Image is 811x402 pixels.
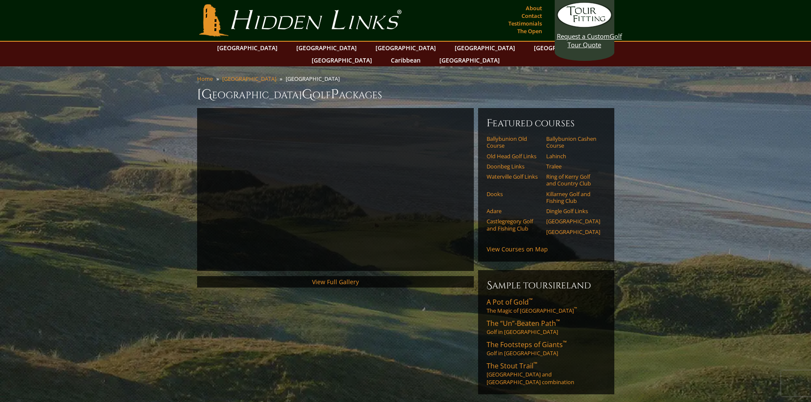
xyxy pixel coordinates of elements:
[546,163,600,170] a: Tralee
[487,218,541,232] a: Castlegregory Golf and Fishing Club
[487,319,560,328] span: The “Un”-Beaten Path
[546,173,600,187] a: Ring of Kerry Golf and Country Club
[563,339,567,346] sup: ™
[197,86,614,103] h1: [GEOGRAPHIC_DATA] olf ackages
[546,191,600,205] a: Killarney Golf and Fishing Club
[557,2,612,49] a: Request a CustomGolf Tour Quote
[307,54,376,66] a: [GEOGRAPHIC_DATA]
[487,135,541,149] a: Ballybunion Old Course
[487,117,606,130] h6: Featured Courses
[556,318,560,325] sup: ™
[546,208,600,214] a: Dingle Golf Links
[487,279,606,292] h6: Sample ToursIreland
[487,297,606,314] a: A Pot of Gold™The Magic of [GEOGRAPHIC_DATA]™
[487,191,541,197] a: Dooks
[292,42,361,54] a: [GEOGRAPHIC_DATA]
[506,17,544,29] a: Testimonials
[546,153,600,160] a: Lahinch
[557,32,610,40] span: Request a Custom
[286,75,343,83] li: [GEOGRAPHIC_DATA]
[546,228,600,235] a: [GEOGRAPHIC_DATA]
[529,297,533,304] sup: ™
[450,42,519,54] a: [GEOGRAPHIC_DATA]
[530,42,599,54] a: [GEOGRAPHIC_DATA]
[533,360,537,368] sup: ™
[331,86,339,103] span: P
[387,54,425,66] a: Caribbean
[487,153,541,160] a: Old Head Golf Links
[435,54,504,66] a: [GEOGRAPHIC_DATA]
[487,340,606,357] a: The Footsteps of Giants™Golf in [GEOGRAPHIC_DATA]
[312,278,359,286] a: View Full Gallery
[487,163,541,170] a: Doonbeg Links
[487,361,606,386] a: The Stout Trail™[GEOGRAPHIC_DATA] and [GEOGRAPHIC_DATA] combination
[487,208,541,214] a: Adare
[519,10,544,22] a: Contact
[371,42,440,54] a: [GEOGRAPHIC_DATA]
[222,75,276,83] a: [GEOGRAPHIC_DATA]
[197,75,213,83] a: Home
[487,340,567,349] span: The Footsteps of Giants
[487,319,606,336] a: The “Un”-Beaten Path™Golf in [GEOGRAPHIC_DATA]
[574,306,577,312] sup: ™
[302,86,312,103] span: G
[487,361,537,371] span: The Stout Trail
[546,218,600,225] a: [GEOGRAPHIC_DATA]
[206,117,465,262] iframe: Sir-Nick-on-Southwest-Ireland
[213,42,282,54] a: [GEOGRAPHIC_DATA]
[487,245,548,253] a: View Courses on Map
[487,297,533,307] span: A Pot of Gold
[515,25,544,37] a: The Open
[524,2,544,14] a: About
[546,135,600,149] a: Ballybunion Cashen Course
[487,173,541,180] a: Waterville Golf Links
